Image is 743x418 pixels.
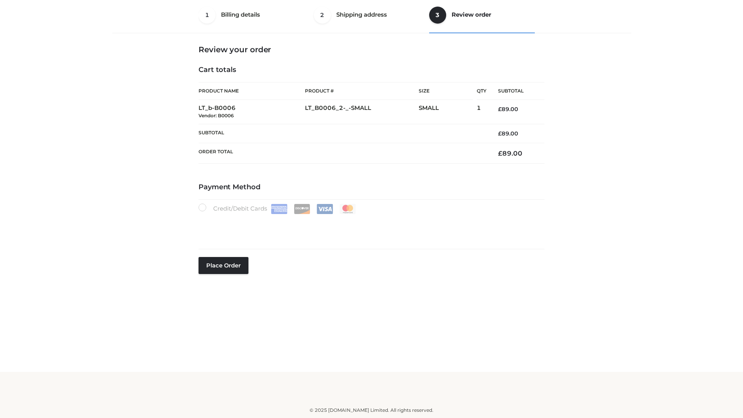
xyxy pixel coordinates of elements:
img: Visa [317,204,333,214]
th: Qty [477,82,486,100]
th: Size [419,82,473,100]
th: Product Name [199,82,305,100]
img: Amex [271,204,288,214]
h4: Cart totals [199,66,544,74]
th: Product # [305,82,419,100]
th: Order Total [199,143,486,164]
bdi: 89.00 [498,106,518,113]
td: 1 [477,100,486,124]
td: SMALL [419,100,477,124]
td: LT_B0006_2-_-SMALL [305,100,419,124]
td: LT_b-B0006 [199,100,305,124]
th: Subtotal [486,82,544,100]
iframe: Secure payment input frame [197,212,543,241]
img: Mastercard [339,204,356,214]
span: £ [498,106,502,113]
h3: Review your order [199,45,544,54]
th: Subtotal [199,124,486,143]
span: £ [498,149,502,157]
span: £ [498,130,502,137]
img: Discover [294,204,310,214]
label: Credit/Debit Cards [199,204,357,214]
div: © 2025 [DOMAIN_NAME] Limited. All rights reserved. [115,406,628,414]
button: Place order [199,257,248,274]
bdi: 89.00 [498,149,522,157]
small: Vendor: B0006 [199,113,234,118]
bdi: 89.00 [498,130,518,137]
h4: Payment Method [199,183,544,192]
